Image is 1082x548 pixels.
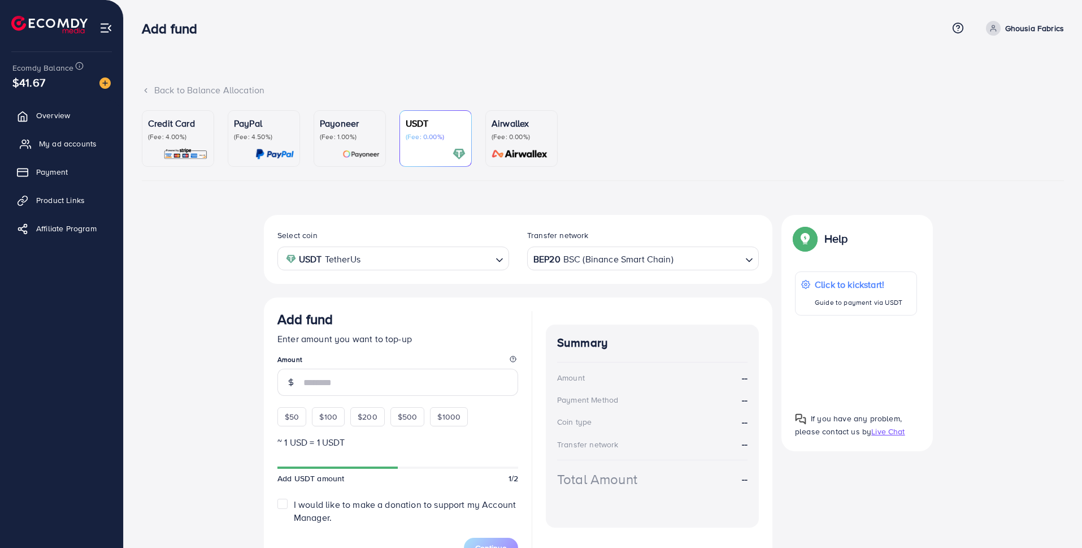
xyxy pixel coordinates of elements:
strong: -- [742,394,748,407]
a: Payment [8,161,115,183]
span: $100 [319,411,337,422]
p: USDT [406,116,466,130]
span: Payment [36,166,68,178]
span: Overview [36,110,70,121]
div: Coin type [557,416,592,428]
span: My ad accounts [39,138,97,149]
strong: -- [742,372,748,385]
span: Product Links [36,195,85,206]
img: card [163,148,208,161]
input: Search for option [675,250,741,267]
span: If you have any problem, please contact us by [795,413,902,437]
strong: -- [742,438,748,450]
img: Popup guide [795,228,815,249]
span: I would like to make a donation to support my Account Manager. [294,498,516,524]
strong: USDT [299,251,322,267]
img: card [453,148,466,161]
div: Back to Balance Allocation [142,84,1064,97]
span: $50 [285,411,299,422]
span: Ecomdy Balance [12,62,73,74]
strong: -- [742,473,748,486]
span: $500 [398,411,418,422]
p: (Fee: 0.00%) [406,132,466,141]
img: menu [99,21,112,34]
span: TetherUs [325,251,360,267]
div: Amount [557,372,585,383]
p: (Fee: 4.00%) [148,132,208,141]
a: Overview [8,104,115,127]
label: Transfer network [527,230,589,241]
img: card [342,148,380,161]
a: Ghousia Fabrics [981,21,1064,36]
div: Total Amount [557,469,637,489]
img: card [255,148,294,161]
span: Add USDT amount [277,473,344,484]
p: ~ 1 USD = 1 USDT [277,435,518,449]
a: My ad accounts [8,132,115,155]
h3: Add fund [277,311,333,327]
div: Search for option [527,247,759,270]
p: Click to kickstart! [815,278,902,291]
legend: Amount [277,355,518,369]
span: Live Chat [871,426,905,437]
div: Payment Method [557,394,618,405]
p: Payoneer [320,116,380,130]
p: Airwallex [492,116,551,130]
img: coin [286,254,296,264]
a: Product Links [8,189,115,212]
span: $41.67 [12,74,45,90]
p: (Fee: 1.00%) [320,132,380,141]
div: Search for option [277,247,509,270]
p: Help [824,232,848,245]
h4: Summary [557,336,748,350]
span: $1000 [437,411,460,422]
a: Affiliate Program [8,217,115,240]
p: PayPal [234,116,294,130]
p: Ghousia Fabrics [1005,21,1064,35]
p: Guide to payment via USDT [815,296,902,309]
div: Transfer network [557,439,619,450]
span: 1/2 [509,473,518,484]
img: logo [11,16,88,33]
strong: -- [742,416,748,429]
p: Credit Card [148,116,208,130]
strong: BEP20 [533,251,560,267]
p: Enter amount you want to top-up [277,332,518,346]
h3: Add fund [142,20,206,37]
input: Search for option [364,250,491,267]
img: image [99,77,111,89]
p: (Fee: 0.00%) [492,132,551,141]
p: (Fee: 4.50%) [234,132,294,141]
img: card [488,148,551,161]
span: $200 [358,411,377,422]
span: BSC (Binance Smart Chain) [563,251,673,267]
label: Select coin [277,230,318,241]
img: Popup guide [795,413,806,425]
span: Affiliate Program [36,223,97,234]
